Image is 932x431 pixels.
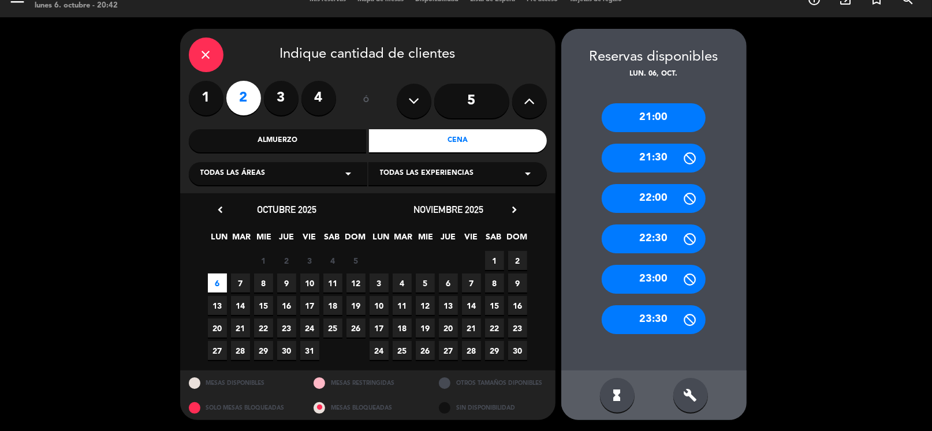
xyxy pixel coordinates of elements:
[462,341,481,360] span: 28
[254,341,273,360] span: 29
[508,318,527,338] span: 23
[189,81,223,115] label: 1
[370,296,389,315] span: 10
[210,230,229,249] span: LUN
[439,341,458,360] span: 27
[508,251,527,270] span: 2
[439,318,458,338] span: 20
[346,273,366,293] span: 12
[416,341,435,360] span: 26
[461,230,480,249] span: VIE
[370,318,389,338] span: 17
[301,81,336,115] label: 4
[393,318,412,338] span: 18
[439,296,458,315] span: 13
[300,230,319,249] span: VIE
[342,167,356,181] i: arrow_drop_down
[231,296,250,315] span: 14
[189,129,367,152] div: Almuerzo
[416,230,435,249] span: MIE
[323,251,342,270] span: 4
[277,318,296,338] span: 23
[277,251,296,270] span: 2
[393,341,412,360] span: 25
[413,204,483,215] span: noviembre 2025
[180,370,305,395] div: MESAS DISPONIBLES
[277,230,296,249] span: JUE
[602,265,706,294] div: 23:00
[254,251,273,270] span: 1
[416,273,435,293] span: 5
[508,273,527,293] span: 9
[277,296,296,315] span: 16
[370,341,389,360] span: 24
[300,341,319,360] span: 31
[189,38,547,72] div: Indique cantidad de clientes
[485,296,504,315] span: 15
[371,230,390,249] span: LUN
[393,296,412,315] span: 11
[215,204,227,216] i: chevron_left
[346,318,366,338] span: 26
[232,230,251,249] span: MAR
[393,273,412,293] span: 4
[231,341,250,360] span: 28
[300,318,319,338] span: 24
[277,341,296,360] span: 30
[521,167,535,181] i: arrow_drop_down
[254,273,273,293] span: 8
[462,273,481,293] span: 7
[199,48,213,62] i: close
[345,230,364,249] span: DOM
[508,341,527,360] span: 30
[346,296,366,315] span: 19
[277,273,296,293] span: 9
[254,318,273,338] span: 22
[485,251,504,270] span: 1
[180,395,305,420] div: SOLO MESAS BLOQUEADAS
[323,296,342,315] span: 18
[416,296,435,315] span: 12
[208,341,227,360] span: 27
[300,251,319,270] span: 3
[300,296,319,315] span: 17
[506,230,525,249] span: DOM
[348,81,385,121] div: ó
[380,168,474,179] span: Todas las experiencias
[430,370,556,395] div: OTROS TAMAÑOS DIPONIBLES
[561,69,747,80] div: lun. 06, oct.
[509,204,521,216] i: chevron_right
[602,103,706,132] div: 21:00
[231,273,250,293] span: 7
[485,318,504,338] span: 22
[430,395,556,420] div: SIN DISPONIBILIDAD
[323,318,342,338] span: 25
[394,230,413,249] span: MAR
[370,273,389,293] span: 3
[610,388,624,402] i: hourglass_full
[602,184,706,213] div: 22:00
[208,296,227,315] span: 13
[305,395,430,420] div: MESAS BLOQUEADAS
[255,230,274,249] span: MIE
[305,370,430,395] div: MESAS RESTRINGIDAS
[346,251,366,270] span: 5
[439,273,458,293] span: 6
[369,129,547,152] div: Cena
[323,273,342,293] span: 11
[508,296,527,315] span: 16
[257,204,316,215] span: octubre 2025
[602,224,706,253] div: 22:30
[226,81,261,115] label: 2
[200,168,266,179] span: Todas las áreas
[416,318,435,338] span: 19
[684,388,698,402] i: build
[254,296,273,315] span: 15
[462,296,481,315] span: 14
[208,318,227,338] span: 20
[264,81,299,115] label: 3
[485,273,504,293] span: 8
[561,46,747,69] div: Reservas disponibles
[484,230,503,249] span: SAB
[462,318,481,338] span: 21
